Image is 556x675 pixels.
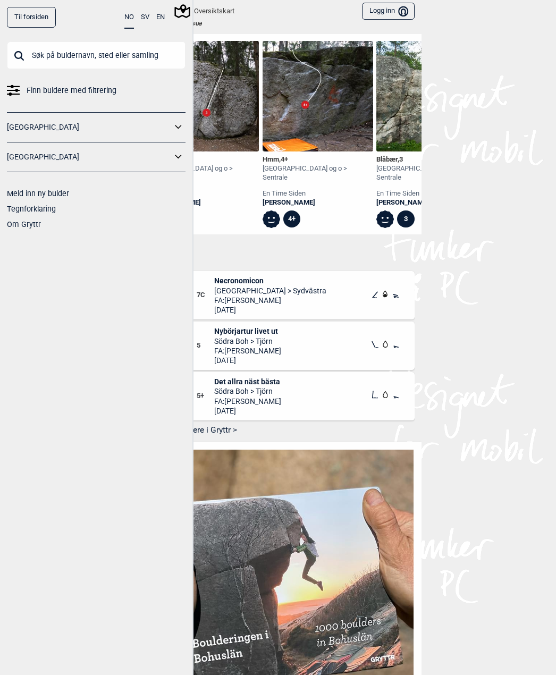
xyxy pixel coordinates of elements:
[148,189,259,198] div: en time siden
[148,155,259,164] div: I am legend ,
[7,205,56,213] a: Tegnforklaring
[197,291,214,300] span: 7C
[263,189,373,198] div: en time siden
[141,255,415,266] h1: Nye buldere
[141,322,415,370] div: Nyborjartur livet ut5Nybörjartur livet utSödra Boh > TjörnFA:[PERSON_NAME][DATE]
[214,326,281,336] span: Nybörjartur livet ut
[124,7,134,29] button: NO
[281,155,288,163] span: 4+
[214,286,326,296] span: [GEOGRAPHIC_DATA] > Sydvästra
[7,41,186,69] input: Søk på buldernavn, sted eller samling
[376,41,487,151] img: Blabaer 200312
[376,155,487,164] div: Blåbær ,
[148,41,259,151] img: I am legend 200331
[214,276,326,285] span: Necronomicon
[197,392,214,401] span: 5+
[7,83,186,98] a: Finn buldere med filtrering
[376,198,487,207] a: [PERSON_NAME]
[376,164,487,182] div: [GEOGRAPHIC_DATA] og o > Sentrale
[141,271,415,319] div: Necronomicon7CNecronomicon[GEOGRAPHIC_DATA] > SydvästraFA:[PERSON_NAME][DATE]
[7,120,172,135] a: [GEOGRAPHIC_DATA]
[176,5,234,18] div: Oversiktskart
[214,406,281,416] span: [DATE]
[214,296,326,305] span: FA: [PERSON_NAME]
[7,149,172,165] a: [GEOGRAPHIC_DATA]
[214,356,281,365] span: [DATE]
[214,396,281,406] span: FA: [PERSON_NAME]
[148,198,259,207] a: [PERSON_NAME]
[214,346,281,356] span: FA: [PERSON_NAME]
[197,341,214,350] span: 5
[263,164,373,182] div: [GEOGRAPHIC_DATA] og o > Sentrale
[399,155,403,163] span: 3
[214,377,281,386] span: Det allra näst bästa
[214,305,326,315] span: [DATE]
[141,372,415,420] div: Det allra nast basta5+Det allra näst bästaSödra Boh > TjörnFA:[PERSON_NAME][DATE]
[283,210,301,228] div: 4+
[263,155,373,164] div: Hmm ,
[362,3,415,20] button: Logg inn
[7,7,56,28] a: Til forsiden
[141,18,415,29] h1: Ticket i det siste
[27,83,116,98] span: Finn buldere med filtrering
[7,189,69,198] a: Meld inn ny bulder
[7,220,41,229] a: Om Gryttr
[148,164,259,182] div: [GEOGRAPHIC_DATA] og o > Sentrale
[214,386,281,396] span: Södra Boh > Tjörn
[141,423,415,439] button: Flere nye buldere i Gryttr >
[397,210,415,228] div: 3
[214,336,281,346] span: Södra Boh > Tjörn
[376,189,487,198] div: en time siden
[263,41,373,151] img: Hmm 200331
[263,198,373,207] a: [PERSON_NAME]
